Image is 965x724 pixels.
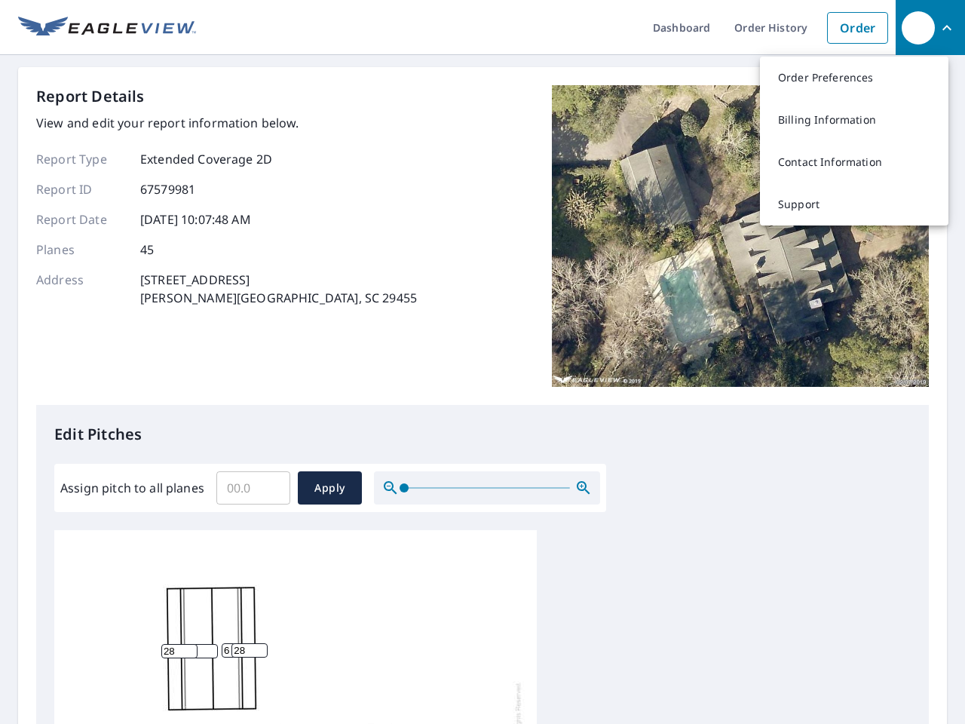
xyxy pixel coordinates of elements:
[216,467,290,509] input: 00.0
[36,271,127,307] p: Address
[760,183,948,225] a: Support
[36,241,127,259] p: Planes
[760,57,948,99] a: Order Preferences
[60,479,204,497] label: Assign pitch to all planes
[36,180,127,198] p: Report ID
[140,150,272,168] p: Extended Coverage 2D
[760,99,948,141] a: Billing Information
[18,17,196,39] img: EV Logo
[140,180,195,198] p: 67579981
[760,141,948,183] a: Contact Information
[36,85,145,108] p: Report Details
[36,114,417,132] p: View and edit your report information below.
[140,210,251,229] p: [DATE] 10:07:48 AM
[827,12,888,44] a: Order
[298,471,362,505] button: Apply
[36,210,127,229] p: Report Date
[140,271,417,307] p: [STREET_ADDRESS] [PERSON_NAME][GEOGRAPHIC_DATA], SC 29455
[552,85,929,387] img: Top image
[54,423,911,446] p: Edit Pitches
[36,150,127,168] p: Report Type
[310,479,350,498] span: Apply
[140,241,154,259] p: 45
